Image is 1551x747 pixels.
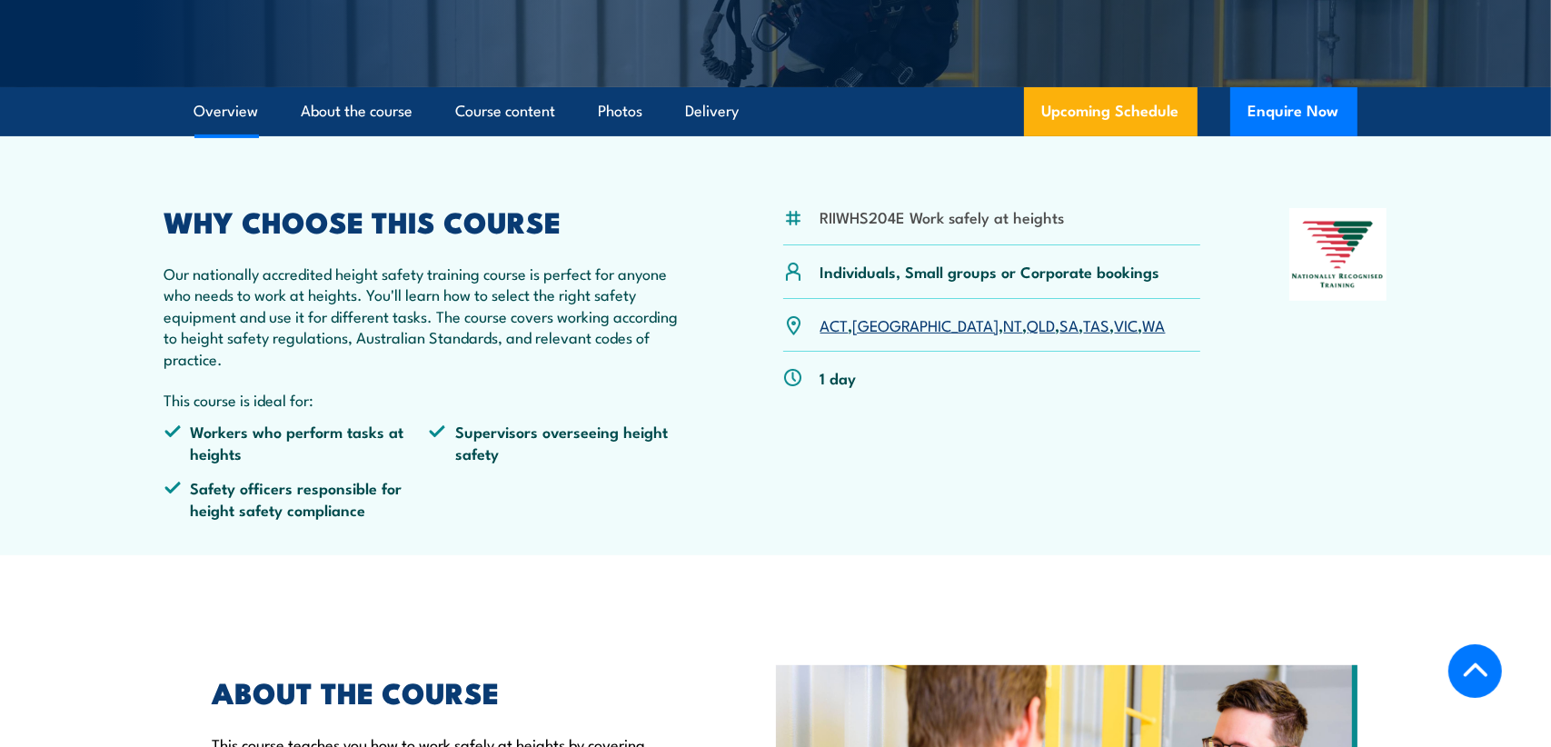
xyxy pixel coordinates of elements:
p: 1 day [820,367,857,388]
a: QLD [1028,314,1056,335]
li: RIIWHS204E Work safely at heights [820,206,1065,227]
li: Safety officers responsible for height safety compliance [164,477,430,520]
a: About the course [302,87,413,135]
a: Upcoming Schedule [1024,87,1198,136]
a: Photos [599,87,643,135]
a: ACT [820,314,849,335]
p: Individuals, Small groups or Corporate bookings [820,261,1160,282]
li: Workers who perform tasks at heights [164,421,430,463]
a: VIC [1115,314,1138,335]
a: TAS [1084,314,1110,335]
a: SA [1060,314,1079,335]
p: , , , , , , , [820,314,1166,335]
a: Course content [456,87,556,135]
a: [GEOGRAPHIC_DATA] [853,314,999,335]
a: Overview [194,87,259,135]
p: Our nationally accredited height safety training course is perfect for anyone who needs to work a... [164,263,695,369]
img: Nationally Recognised Training logo. [1289,208,1387,301]
h2: WHY CHOOSE THIS COURSE [164,208,695,234]
li: Supervisors overseeing height safety [429,421,694,463]
a: Delivery [686,87,740,135]
p: This course is ideal for: [164,389,695,410]
button: Enquire Now [1230,87,1357,136]
h2: ABOUT THE COURSE [213,679,692,704]
a: WA [1143,314,1166,335]
a: NT [1004,314,1023,335]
